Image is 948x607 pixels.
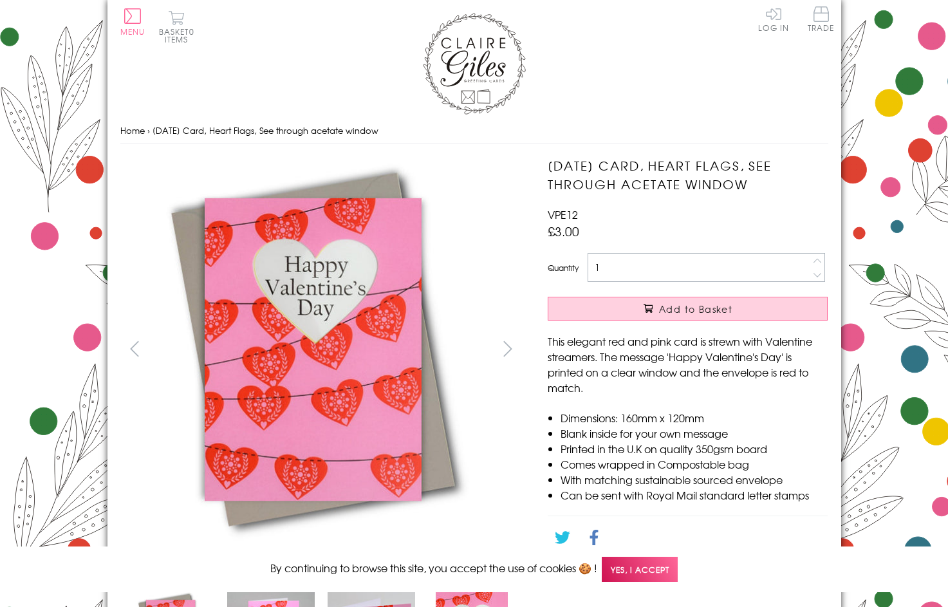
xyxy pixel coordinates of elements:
span: £3.00 [548,222,579,240]
a: Log In [758,6,789,32]
li: Blank inside for your own message [561,425,828,441]
nav: breadcrumbs [120,118,828,144]
span: 0 items [165,26,194,45]
img: Claire Giles Greetings Cards [423,13,526,115]
li: Dimensions: 160mm x 120mm [561,410,828,425]
img: Valentine's Day Card, Heart Flags, See through acetate window [522,156,908,543]
span: › [147,124,150,136]
img: Valentine's Day Card, Heart Flags, See through acetate window [120,156,506,543]
p: This elegant red and pink card is strewn with Valentine streamers. The message 'Happy Valentine's... [548,333,828,395]
span: Yes, I accept [602,557,678,582]
li: Printed in the U.K on quality 350gsm board [561,441,828,456]
button: next [493,334,522,363]
span: VPE12 [548,207,578,222]
span: [DATE] Card, Heart Flags, See through acetate window [153,124,378,136]
li: With matching sustainable sourced envelope [561,472,828,487]
label: Quantity [548,262,579,274]
button: Basket0 items [159,10,194,43]
h1: [DATE] Card, Heart Flags, See through acetate window [548,156,828,194]
button: Menu [120,8,145,35]
li: Comes wrapped in Compostable bag [561,456,828,472]
a: Trade [808,6,835,34]
li: Can be sent with Royal Mail standard letter stamps [561,487,828,503]
span: Menu [120,26,145,37]
a: Home [120,124,145,136]
button: prev [120,334,149,363]
span: Trade [808,6,835,32]
button: Add to Basket [548,297,828,321]
span: Add to Basket [659,303,732,315]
